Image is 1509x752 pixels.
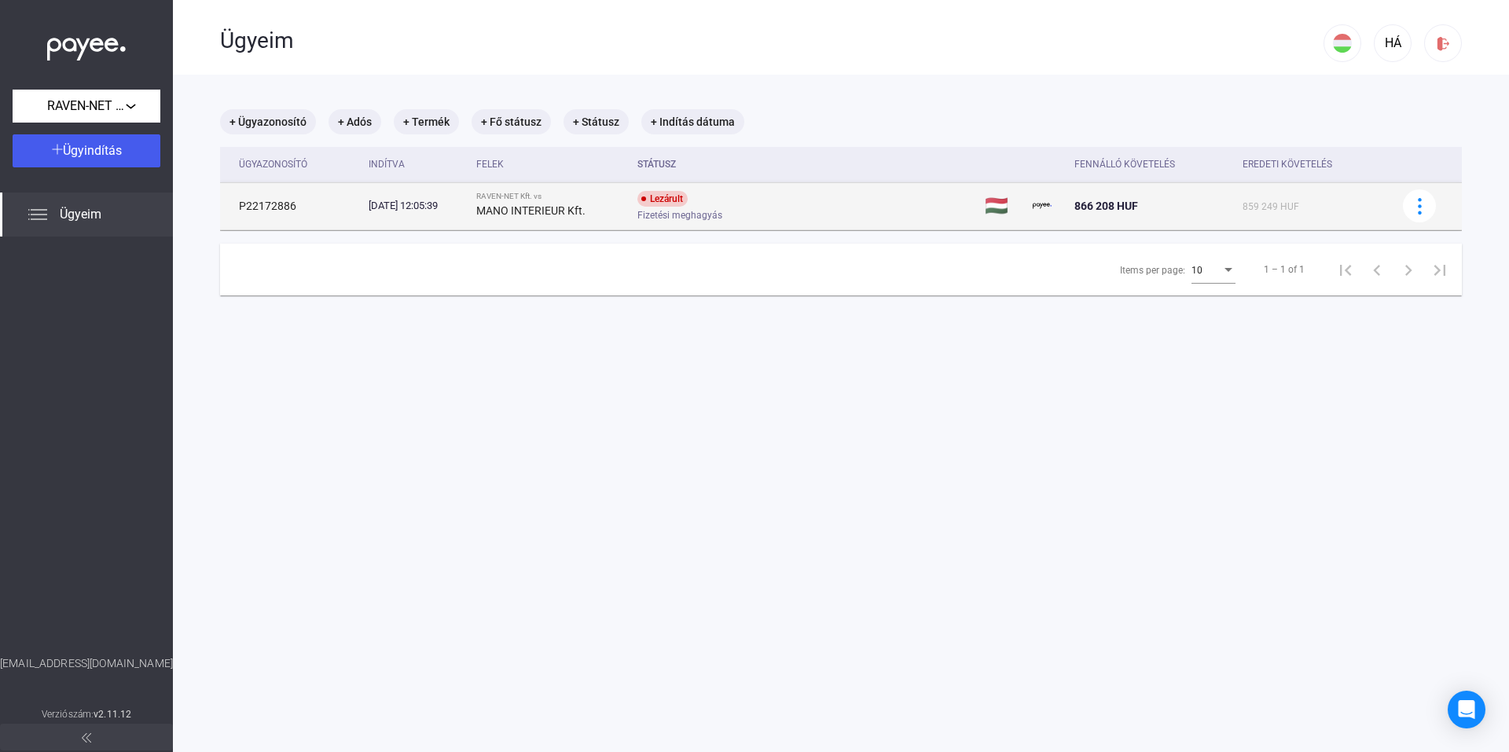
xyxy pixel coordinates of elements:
div: Fennálló követelés [1074,155,1175,174]
th: Státusz [631,147,978,182]
button: Last page [1424,254,1456,285]
img: payee-logo [1033,196,1052,215]
strong: v2.11.12 [94,709,131,720]
div: Ügyazonosító [239,155,307,174]
button: HÁ [1374,24,1412,62]
img: plus-white.svg [52,144,63,155]
div: Indítva [369,155,405,174]
button: logout-red [1424,24,1462,62]
mat-chip: + Ügyazonosító [220,109,316,134]
span: 10 [1191,265,1202,276]
div: Felek [476,155,504,174]
span: 866 208 HUF [1074,200,1138,212]
img: logout-red [1435,35,1452,52]
mat-select: Items per page: [1191,260,1235,279]
td: 🇭🇺 [978,182,1026,229]
div: Eredeti követelés [1243,155,1332,174]
span: Ügyeim [60,205,101,224]
strong: MANO INTERIEUR Kft. [476,204,586,217]
div: Items per page: [1120,261,1185,280]
mat-chip: + Státusz [564,109,629,134]
mat-chip: + Fő státusz [472,109,551,134]
div: Eredeti követelés [1243,155,1383,174]
td: P22172886 [220,182,362,229]
button: Next page [1393,254,1424,285]
button: HU [1324,24,1361,62]
span: Fizetési meghagyás [637,206,722,225]
div: Ügyeim [220,28,1324,54]
button: First page [1330,254,1361,285]
img: list.svg [28,205,47,224]
button: Ügyindítás [13,134,160,167]
img: arrow-double-left-grey.svg [82,733,91,743]
div: Fennálló követelés [1074,155,1230,174]
span: 859 249 HUF [1243,201,1299,212]
span: RAVEN-NET Kft. [47,97,126,116]
div: HÁ [1379,34,1406,53]
div: Lezárult [637,191,688,207]
mat-chip: + Termék [394,109,459,134]
img: white-payee-white-dot.svg [47,29,126,61]
button: RAVEN-NET Kft. [13,90,160,123]
span: Ügyindítás [63,143,122,158]
div: Ügyazonosító [239,155,356,174]
button: Previous page [1361,254,1393,285]
div: RAVEN-NET Kft. vs [476,192,625,201]
div: Felek [476,155,625,174]
mat-chip: + Indítás dátuma [641,109,744,134]
img: more-blue [1412,198,1428,215]
div: 1 – 1 of 1 [1264,260,1305,279]
img: HU [1333,34,1352,53]
div: Open Intercom Messenger [1448,691,1485,728]
div: [DATE] 12:05:39 [369,198,464,214]
mat-chip: + Adós [329,109,381,134]
button: more-blue [1403,189,1436,222]
div: Indítva [369,155,464,174]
